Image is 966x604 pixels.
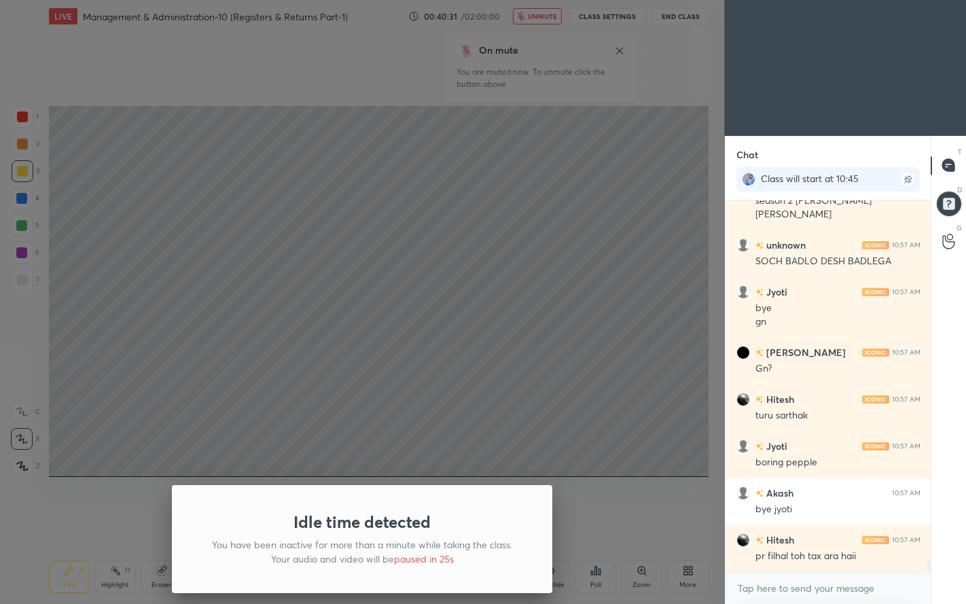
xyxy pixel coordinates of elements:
[764,285,787,299] h6: Jyoti
[862,287,889,296] img: iconic-light.a09c19a4.png
[726,137,769,173] p: Chat
[755,503,920,516] div: bye jyoti
[755,315,920,329] div: gn
[892,535,920,544] div: 10:57 AM
[862,348,889,356] img: iconic-light.a09c19a4.png
[736,486,750,499] img: default.png
[764,238,806,252] h6: unknown
[764,439,787,453] h6: Jyoti
[755,242,764,249] img: no-rating-badge.077c3623.svg
[764,392,794,406] h6: Hitesh
[755,362,920,376] div: Gn?
[293,512,431,532] h1: Idle time detected
[204,537,520,566] p: You have been inactive for more than a minute while taking the class. Your audio and video will be
[726,200,931,571] div: grid
[755,302,920,315] div: bye
[736,285,750,298] img: default.png
[862,442,889,450] img: iconic-light.a09c19a4.png
[755,550,920,563] div: pr filhal toh tax ara haii
[755,208,920,221] div: [PERSON_NAME]
[862,535,889,544] img: iconic-light.a09c19a4.png
[755,396,764,404] img: no-rating-badge.077c3623.svg
[892,395,920,403] div: 10:57 AM
[755,456,920,469] div: boring pepple
[862,241,889,249] img: iconic-light.a09c19a4.png
[736,392,750,406] img: 981c3d78cc69435fbb46153ab4220aa1.jpg
[736,533,750,546] img: 981c3d78cc69435fbb46153ab4220aa1.jpg
[862,395,889,403] img: iconic-light.a09c19a4.png
[736,345,750,359] img: 62926b773acf452eba01c796c3415993.jpg
[761,173,872,185] div: Class will start at 10:45
[764,345,846,359] h6: [PERSON_NAME]
[958,147,962,157] p: T
[755,255,920,268] div: SOCH BADLO DESH BADLEGA
[764,486,793,500] h6: Akash
[736,238,750,251] img: default.png
[755,443,764,450] img: no-rating-badge.077c3623.svg
[956,223,962,233] p: G
[755,490,764,497] img: no-rating-badge.077c3623.svg
[755,349,764,357] img: no-rating-badge.077c3623.svg
[957,185,962,195] p: D
[394,552,454,565] span: paused in 25s
[755,537,764,544] img: no-rating-badge.077c3623.svg
[892,442,920,450] div: 10:57 AM
[892,241,920,249] div: 10:57 AM
[755,409,920,423] div: turu sarthak
[892,287,920,296] div: 10:57 AM
[736,439,750,452] img: default.png
[764,533,794,547] h6: Hitesh
[742,173,755,186] img: 5a270568c3c64797abd277386626bc37.jpg
[892,348,920,356] div: 10:57 AM
[892,488,920,497] div: 10:57 AM
[755,289,764,296] img: no-rating-badge.077c3623.svg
